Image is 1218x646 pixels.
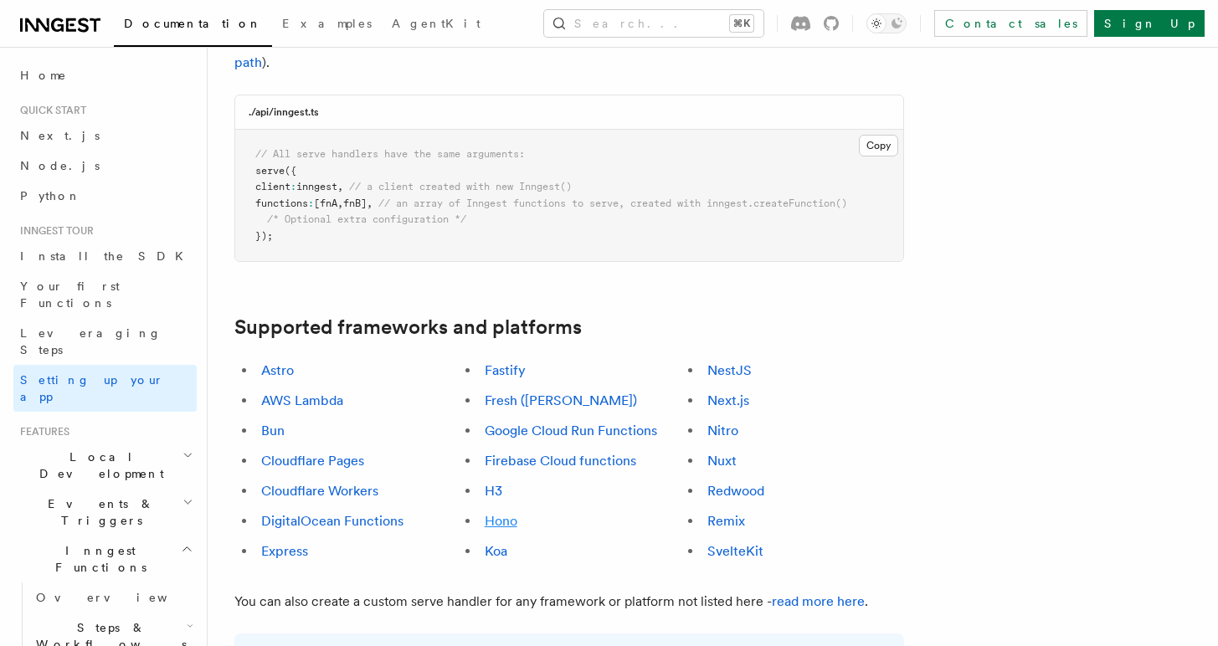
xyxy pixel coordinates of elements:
a: Your first Functions [13,271,197,318]
span: , [337,197,343,209]
span: Documentation [124,17,262,30]
a: H3 [485,483,502,499]
p: You can also create a custom serve handler for any framework or platform not listed here - . [234,590,904,613]
span: : [290,181,296,192]
h3: ./api/inngest.ts [249,105,319,119]
a: Python [13,181,197,211]
span: AgentKit [392,17,481,30]
a: Bun [261,423,285,438]
span: Events & Triggers [13,495,182,529]
span: Your first Functions [20,279,120,310]
span: ({ [285,165,296,177]
span: Leveraging Steps [20,326,162,356]
span: Setting up your app [20,373,164,403]
a: AgentKit [382,5,491,45]
span: Next.js [20,129,100,142]
span: Examples [282,17,372,30]
a: DigitalOcean Functions [261,513,403,529]
span: Local Development [13,449,182,482]
button: Search...⌘K [544,10,763,37]
button: Events & Triggers [13,489,197,536]
span: Quick start [13,104,86,117]
span: Install the SDK [20,249,193,263]
span: Python [20,189,81,203]
a: Astro [261,362,294,378]
button: Local Development [13,442,197,489]
a: Sign Up [1094,10,1205,37]
a: Fresh ([PERSON_NAME]) [485,392,637,408]
a: Cloudflare Workers [261,483,378,499]
a: Next.js [13,120,197,151]
a: Nitro [707,423,738,438]
a: NestJS [707,362,752,378]
a: Documentation [114,5,272,47]
kbd: ⌘K [730,15,753,32]
span: // a client created with new Inngest() [349,181,572,192]
a: Koa [485,543,507,559]
a: Node.js [13,151,197,181]
a: Contact sales [934,10,1087,37]
span: Home [20,67,67,84]
span: , [367,197,373,209]
a: Express [261,543,308,559]
a: Examples [272,5,382,45]
span: [fnA [314,197,337,209]
a: Leveraging Steps [13,318,197,365]
a: Hono [485,513,517,529]
a: Cloudflare Pages [261,453,364,469]
a: Redwood [707,483,764,499]
a: Firebase Cloud functions [485,453,636,469]
span: inngest [296,181,337,192]
span: : [308,197,314,209]
a: read more here [772,593,865,609]
a: SvelteKit [707,543,763,559]
a: Setting up your app [13,365,197,412]
span: // All serve handlers have the same arguments: [255,148,525,160]
button: Toggle dark mode [866,13,907,33]
span: Features [13,425,69,438]
span: , [337,181,343,192]
span: functions [255,197,308,209]
a: Google Cloud Run Functions [485,423,657,438]
span: serve [255,165,285,177]
span: client [255,181,290,192]
a: Nuxt [707,453,737,469]
a: Supported frameworks and platforms [234,315,582,339]
a: Home [13,60,197,90]
button: Copy [859,135,898,156]
span: }); [255,230,273,242]
a: Remix [707,513,745,529]
a: Fastify [485,362,526,378]
span: Inngest Functions [13,542,181,576]
span: Inngest tour [13,224,94,238]
a: Next.js [707,392,749,408]
span: fnB] [343,197,367,209]
span: Node.js [20,159,100,172]
a: Install the SDK [13,241,197,271]
button: Inngest Functions [13,536,197,582]
span: Overview [36,591,208,604]
a: Overview [29,582,197,613]
a: AWS Lambda [261,392,343,408]
span: /* Optional extra configuration */ [267,213,466,225]
span: // an array of Inngest functions to serve, created with inngest.createFunction() [378,197,847,209]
